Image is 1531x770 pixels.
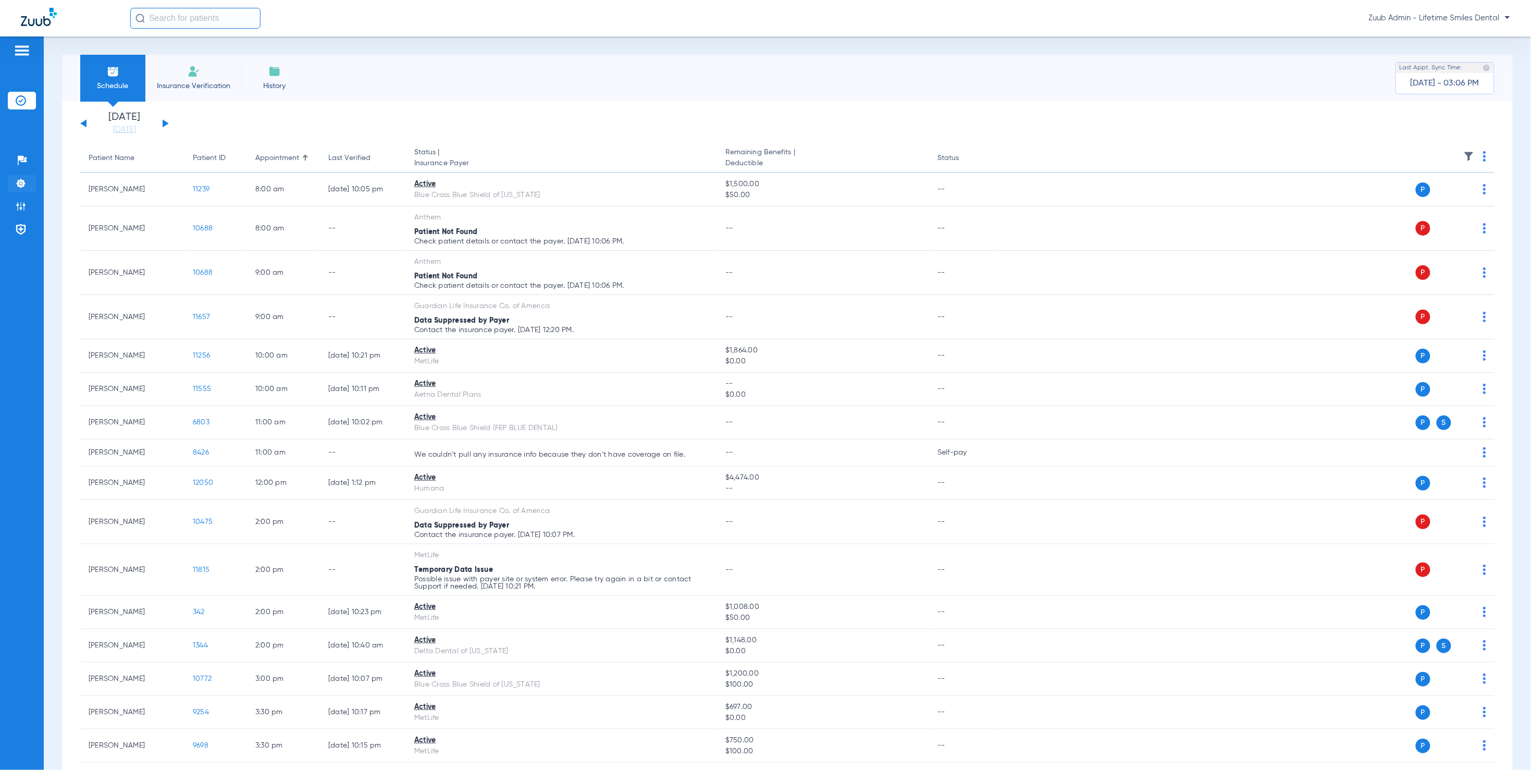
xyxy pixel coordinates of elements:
span: -- [725,378,921,389]
td: -- [929,251,999,295]
span: 10688 [193,269,213,276]
div: Blue Cross Blue Shield (FEP BLUE DENTAL) [414,423,709,434]
div: Active [414,412,709,423]
td: -- [929,729,999,763]
td: 3:30 PM [247,696,320,729]
div: Active [414,345,709,356]
span: -- [725,566,733,573]
td: [DATE] 10:17 PM [320,696,406,729]
div: Active [414,602,709,613]
img: group-dot-blue.svg [1483,417,1486,427]
td: 2:00 PM [247,596,320,629]
td: 10:00 AM [247,339,320,373]
td: [DATE] 10:15 PM [320,729,406,763]
td: [PERSON_NAME] [80,729,184,763]
td: -- [929,596,999,629]
span: P [1416,265,1430,280]
td: [PERSON_NAME] [80,467,184,500]
td: 9:00 AM [247,295,320,339]
div: Patient ID [193,153,239,164]
td: [PERSON_NAME] [80,544,184,596]
img: group-dot-blue.svg [1483,384,1486,394]
td: -- [929,339,999,373]
td: -- [320,295,406,339]
span: Insurance Verification [153,81,234,91]
div: Delta Dental of [US_STATE] [414,646,709,657]
span: Last Appt. Sync Time: [1400,63,1462,73]
td: -- [929,373,999,406]
img: group-dot-blue.svg [1483,350,1486,361]
th: Status [929,144,999,173]
span: $50.00 [725,190,921,201]
img: group-dot-blue.svg [1483,223,1486,234]
td: -- [929,467,999,500]
th: Remaining Benefits | [717,144,929,173]
p: Contact the insurance payer. [DATE] 12:20 PM. [414,326,709,334]
td: 11:00 AM [247,439,320,467]
img: group-dot-blue.svg [1483,151,1486,162]
img: group-dot-blue.svg [1483,517,1486,527]
span: -- [725,518,733,525]
span: $750.00 [725,735,921,746]
span: 8426 [193,449,209,456]
span: Zuub Admin - Lifetime Smiles Dental [1369,13,1510,23]
td: 8:00 AM [247,206,320,251]
span: $1,500.00 [725,179,921,190]
img: group-dot-blue.svg [1483,740,1486,751]
img: group-dot-blue.svg [1483,640,1486,651]
td: [PERSON_NAME] [80,373,184,406]
span: 10772 [193,675,212,682]
td: 3:30 PM [247,729,320,763]
span: Data Suppressed by Payer [414,317,509,324]
div: Appointment [255,153,299,164]
p: Contact the insurance payer. [DATE] 10:07 PM. [414,531,709,539]
td: [PERSON_NAME] [80,596,184,629]
span: $1,148.00 [725,635,921,646]
p: Check patient details or contact the payer. [DATE] 10:06 PM. [414,238,709,245]
span: $697.00 [725,702,921,713]
td: -- [320,544,406,596]
td: -- [320,500,406,544]
td: 9:00 AM [247,251,320,295]
td: [PERSON_NAME] [80,663,184,696]
span: $100.00 [725,746,921,757]
div: Blue Cross Blue Shield of [US_STATE] [414,679,709,690]
span: Temporary Data Issue [414,566,493,573]
img: Search Icon [135,14,145,23]
span: P [1416,639,1430,653]
img: group-dot-blue.svg [1483,674,1486,684]
span: P [1416,563,1430,577]
td: [PERSON_NAME] [80,251,184,295]
td: -- [320,206,406,251]
span: $50.00 [725,613,921,624]
span: P [1416,182,1430,197]
div: Blue Cross Blue Shield of [US_STATE] [414,190,709,201]
td: 3:00 PM [247,663,320,696]
img: group-dot-blue.svg [1483,478,1486,488]
td: [PERSON_NAME] [80,696,184,729]
div: Anthem [414,212,709,223]
div: MetLife [414,356,709,367]
span: P [1416,382,1430,397]
td: -- [929,696,999,729]
img: Zuub Logo [21,8,57,26]
span: P [1416,705,1430,720]
div: Active [414,702,709,713]
td: -- [929,544,999,596]
img: History [268,65,281,78]
img: group-dot-blue.svg [1483,312,1486,322]
img: group-dot-blue.svg [1483,184,1486,194]
span: Patient Not Found [414,273,477,280]
div: Active [414,179,709,190]
div: Last Verified [328,153,398,164]
span: 10688 [193,225,213,232]
span: 11239 [193,186,209,193]
span: S [1437,415,1451,430]
img: Schedule [107,65,119,78]
div: MetLife [414,746,709,757]
th: Status | [406,144,717,173]
span: [DATE] - 03:06 PM [1411,78,1479,89]
span: $0.00 [725,646,921,657]
span: 11815 [193,566,209,573]
td: -- [929,500,999,544]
